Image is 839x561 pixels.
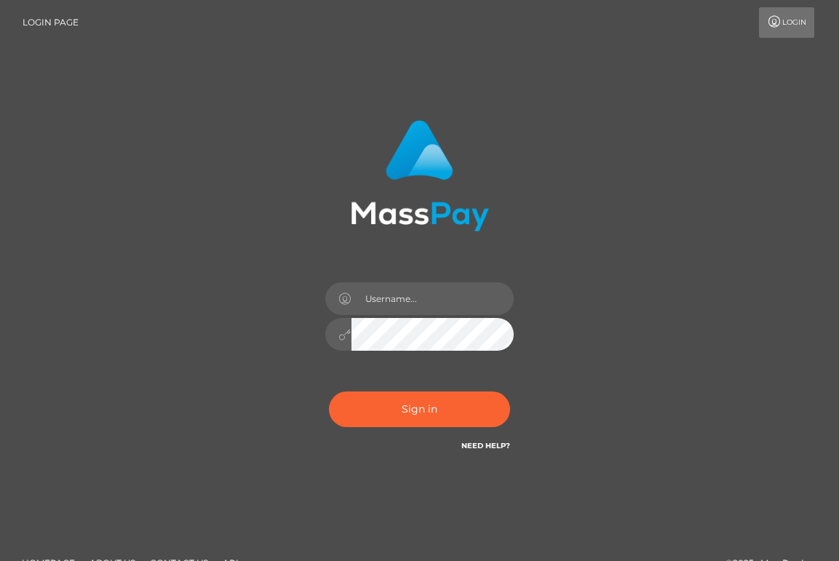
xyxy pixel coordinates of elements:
a: Need Help? [461,441,510,450]
a: Login Page [23,7,79,38]
input: Username... [351,282,514,315]
img: MassPay Login [351,120,489,231]
a: Login [759,7,814,38]
button: Sign in [329,391,511,427]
